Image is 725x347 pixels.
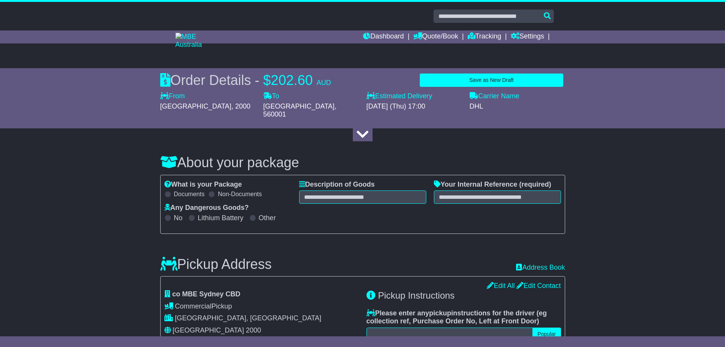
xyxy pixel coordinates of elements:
a: Edit All [487,282,515,289]
div: Pickup [164,302,359,311]
label: From [160,92,185,101]
span: [GEOGRAPHIC_DATA] [173,326,244,334]
span: [GEOGRAPHIC_DATA] [160,102,231,110]
div: DHL [470,102,565,111]
label: Non-Documents [218,190,262,198]
label: No [174,214,183,222]
div: [DATE] (Thu) 17:00 [366,102,462,111]
label: Lithium Battery [198,214,244,222]
h3: Pickup Address [160,257,272,272]
span: co MBE Sydney CBD [172,290,241,298]
label: What is your Package [164,181,242,189]
h3: About your package [160,155,565,170]
a: Tracking [468,30,501,43]
label: Estimated Delivery [366,92,462,101]
span: 2000 [246,326,261,334]
a: Address Book [516,264,565,272]
span: , 560001 [263,102,336,118]
span: 202.60 [271,72,313,88]
label: Carrier Name [470,92,519,101]
a: Dashboard [363,30,404,43]
label: Any Dangerous Goods? [164,204,249,212]
label: Description of Goods [299,181,375,189]
span: AUD [317,79,331,86]
label: Other [259,214,276,222]
span: [GEOGRAPHIC_DATA] [263,102,335,110]
button: Popular [532,328,561,341]
span: Commercial [175,302,212,310]
span: $ [263,72,271,88]
span: eg collection ref, Purchase Order No, Left at Front Door [366,309,547,325]
span: pickup [429,309,451,317]
label: Documents [174,190,205,198]
button: Save as New Draft [420,74,563,87]
span: Pickup Instructions [378,290,454,301]
a: Settings [511,30,544,43]
label: To [263,92,279,101]
span: , 2000 [231,102,250,110]
a: Edit Contact [516,282,561,289]
label: Please enter any instructions for the driver ( ) [366,309,561,326]
div: Order Details - [160,72,331,88]
label: Your Internal Reference (required) [434,181,551,189]
a: Quote/Book [413,30,458,43]
span: [GEOGRAPHIC_DATA], [GEOGRAPHIC_DATA] [175,314,322,322]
